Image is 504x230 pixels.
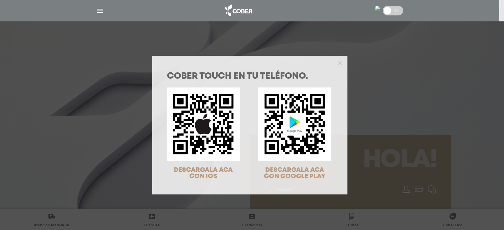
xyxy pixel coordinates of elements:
img: qr-code [258,87,331,161]
span: DESCARGALA ACA CON IOS [174,167,233,179]
h1: COBER TOUCH en tu teléfono. [167,72,333,81]
img: qr-code [167,87,240,161]
button: Close [338,59,342,65]
span: DESCARGALA ACA CON GOOGLE PLAY [264,167,325,179]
